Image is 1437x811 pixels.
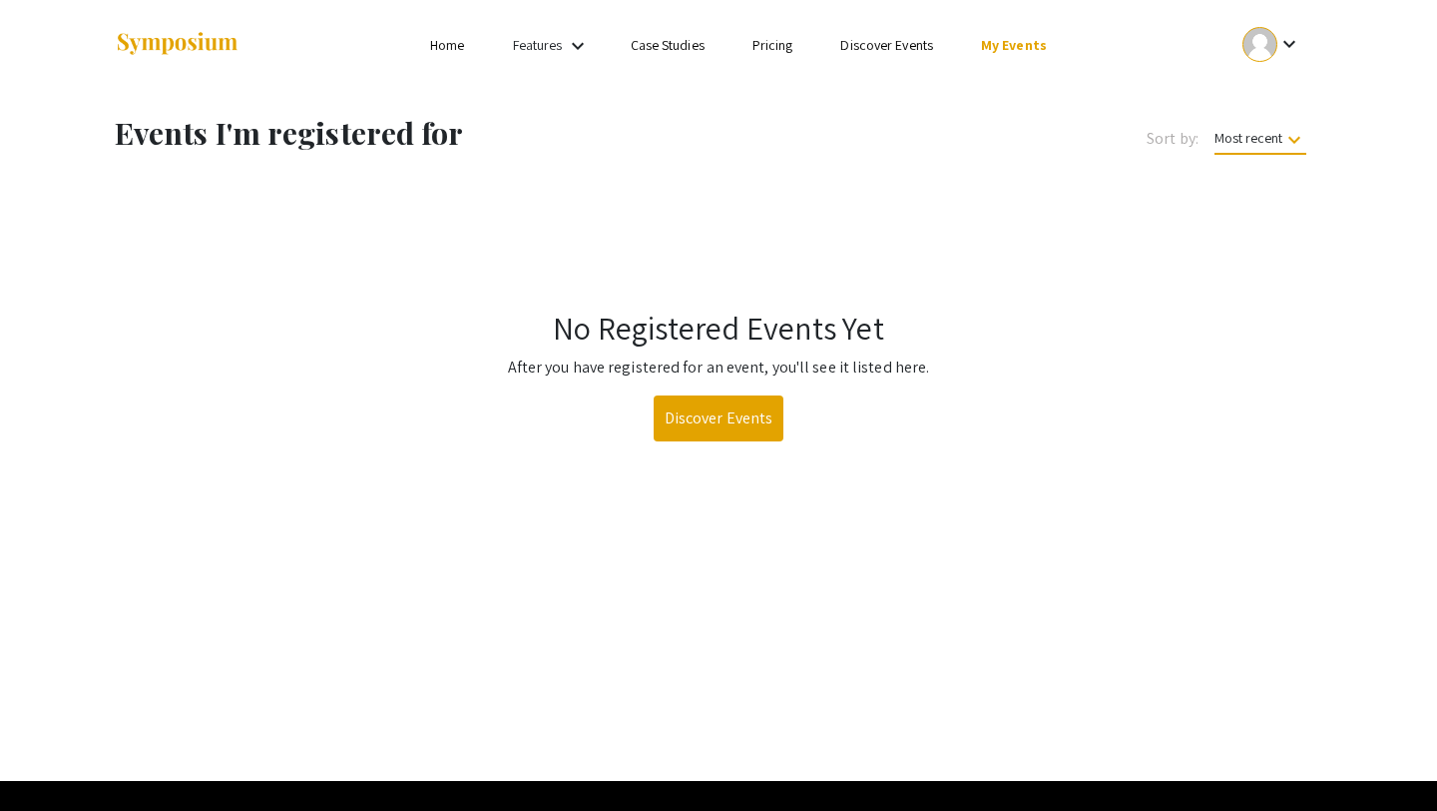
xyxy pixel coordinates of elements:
a: Home [430,36,464,54]
h1: No Registered Events Yet [120,309,1317,347]
button: Most recent [1198,120,1322,156]
img: Symposium by ForagerOne [115,31,239,58]
a: My Events [981,36,1047,54]
a: Pricing [752,36,793,54]
a: Features [513,36,563,54]
iframe: Chat [15,721,85,796]
button: Expand account dropdown [1221,22,1322,67]
a: Case Studies [631,36,705,54]
span: Sort by: [1147,127,1198,151]
p: After you have registered for an event, you'll see it listed here. [120,356,1317,380]
span: Most recent [1214,129,1306,155]
h1: Events I'm registered for [115,115,806,151]
mat-icon: Expand Features list [566,34,590,58]
a: Discover Events [840,36,933,54]
mat-icon: keyboard_arrow_down [1282,128,1306,152]
a: Discover Events [654,396,784,441]
mat-icon: Expand account dropdown [1277,32,1301,56]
